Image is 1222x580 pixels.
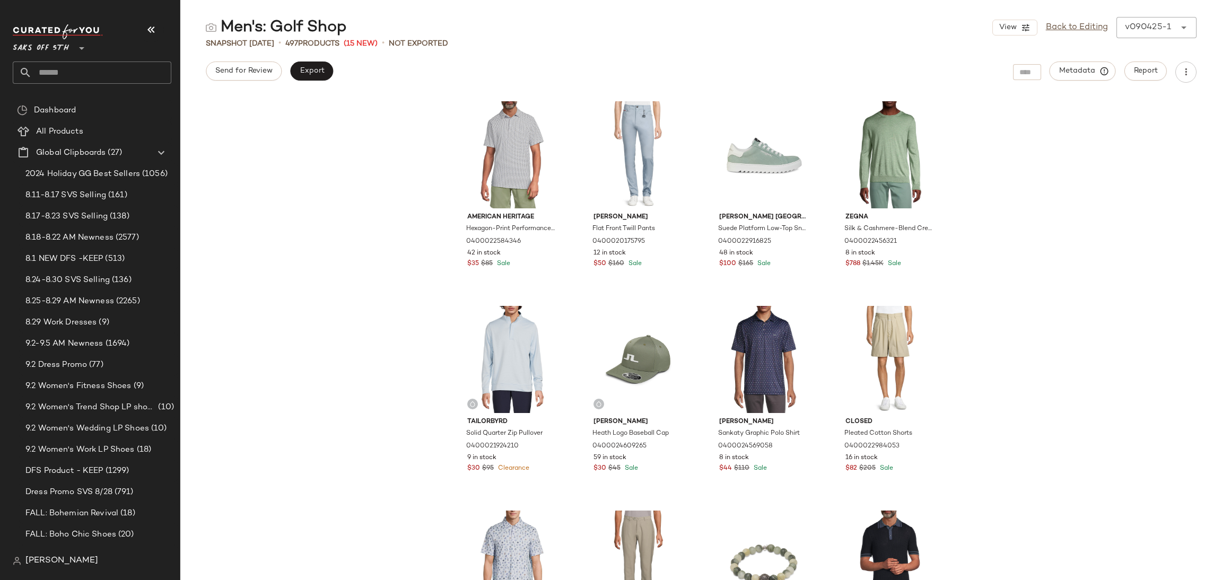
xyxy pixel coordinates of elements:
[382,37,385,50] span: •
[116,529,134,541] span: (20)
[878,465,893,472] span: Sale
[25,295,114,307] span: 8.25-8.29 AM Newness
[25,550,90,562] span: FALL: Bold Glam
[719,249,753,258] span: 48 in stock
[25,210,108,223] span: 8.17-8.23 SVS Selling
[112,486,134,498] span: (791)
[25,444,135,456] span: 9.2 Women's Work LP Shoes
[466,237,521,247] span: 0400022584346
[593,259,606,269] span: $50
[886,260,901,267] span: Sale
[593,213,683,222] span: [PERSON_NAME]
[718,442,773,451] span: 0400024569058
[13,36,69,55] span: Saks OFF 5TH
[135,444,152,456] span: (18)
[719,213,809,222] span: [PERSON_NAME] [GEOGRAPHIC_DATA]
[132,380,144,392] span: (9)
[110,274,132,286] span: (136)
[106,189,127,201] span: (161)
[844,442,900,451] span: 0400022984053
[13,557,21,565] img: svg%3e
[718,429,800,438] span: Sankaty Graphic Polo Shirt
[215,67,273,75] span: Send for Review
[592,224,655,234] span: Flat Front Twill Pants
[845,464,857,473] span: $82
[1133,67,1158,75] span: Report
[140,168,168,180] span: (1056)
[459,306,565,413] img: 0400021924210_CORNFLOWER
[466,224,556,234] span: Hexagon-Print Performance Polo Shirt
[1125,21,1171,34] div: v090425-1
[206,22,216,33] img: svg%3e
[106,147,122,159] span: (27)
[755,260,771,267] span: Sale
[1124,61,1167,81] button: Report
[845,259,860,269] span: $788
[290,61,333,81] button: Export
[278,37,281,50] span: •
[992,20,1037,36] button: View
[466,429,543,438] span: Solid Quarter Zip Pullover
[844,224,934,234] span: Silk & Cashmere-Blend Crewneck Sweater
[719,417,809,427] span: [PERSON_NAME]
[837,101,944,208] img: 0400022456321_AGAVEGREEN
[467,213,557,222] span: American Heritage
[845,417,935,427] span: Closed
[738,259,753,269] span: $165
[495,260,510,267] span: Sale
[469,401,476,407] img: svg%3e
[25,359,87,371] span: 9.2 Dress Promo
[467,453,496,463] span: 9 in stock
[25,486,112,498] span: Dress Promo SVS 8/28
[845,249,875,258] span: 8 in stock
[845,213,935,222] span: Zegna
[859,464,876,473] span: $205
[711,306,817,413] img: 0400024569058_NAUTICAL
[34,104,76,117] span: Dashboard
[156,401,174,414] span: (10)
[585,101,692,208] img: 0400020175795_BABYBLUE
[593,464,606,473] span: $30
[87,359,103,371] span: (77)
[467,249,501,258] span: 42 in stock
[623,465,638,472] span: Sale
[114,232,139,244] span: (2577)
[25,189,106,201] span: 8.11-8.17 SVS Selling
[592,237,645,247] span: 0400020175795
[837,306,944,413] img: 0400022984053_SAGETEA
[482,464,494,473] span: $95
[593,453,626,463] span: 59 in stock
[13,24,103,39] img: cfy_white_logo.C9jOOHJF.svg
[17,105,28,116] img: svg%3e
[114,295,140,307] span: (2265)
[25,168,140,180] span: 2024 Holiday GG Best Sellers
[719,464,732,473] span: $44
[285,38,339,49] div: Products
[592,429,669,438] span: Heath Logo Baseball Cap
[459,101,565,208] img: 0400022584346_BEIGEMULTI
[467,259,479,269] span: $35
[25,274,110,286] span: 8.24-8.30 SVS Selling
[149,423,167,435] span: (10)
[206,61,282,81] button: Send for Review
[998,23,1016,32] span: View
[25,423,149,435] span: 9.2 Women's Wedding LP Shoes
[845,453,878,463] span: 16 in stock
[752,465,767,472] span: Sale
[719,453,749,463] span: 8 in stock
[103,253,125,265] span: (513)
[25,380,132,392] span: 9.2 Women's Fitness Shoes
[844,429,912,438] span: Pleated Cotton Shorts
[481,259,493,269] span: $85
[25,555,98,567] span: [PERSON_NAME]
[25,317,97,329] span: 8.29 Work Dresses
[25,401,156,414] span: 9.2 Women's Trend Shop LP shoes
[734,464,749,473] span: $110
[718,237,771,247] span: 0400022916825
[36,126,83,138] span: All Products
[25,253,103,265] span: 8.1 NEW DFS -KEEP
[608,259,624,269] span: $160
[593,417,683,427] span: [PERSON_NAME]
[206,17,347,38] div: Men's: Golf Shop
[25,529,116,541] span: FALL: Boho Chic Shoes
